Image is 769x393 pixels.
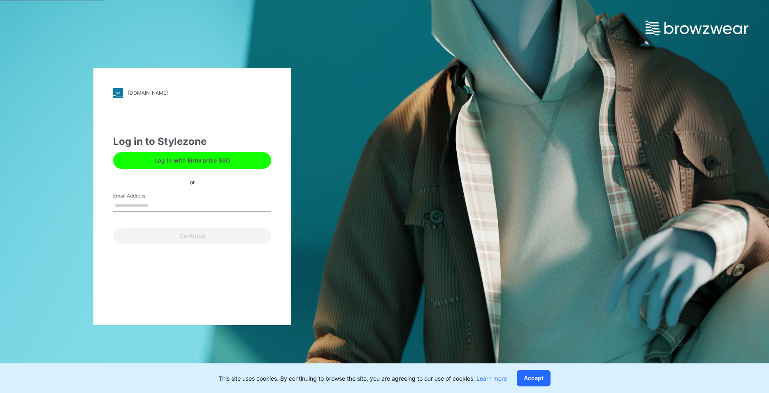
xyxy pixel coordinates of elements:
img: browzwear-logo.e42bd6dac1945053ebaf764b6aa21510.svg [646,21,748,35]
label: Email Address [113,192,171,200]
button: Accept [517,370,551,386]
img: stylezone-logo.562084cfcfab977791bfbf7441f1a819.svg [113,88,123,98]
p: This site uses cookies. By continuing to browse the site, you are agreeing to our use of cookies. [218,374,507,383]
a: [DOMAIN_NAME] [113,88,271,98]
div: [DOMAIN_NAME] [128,90,168,96]
button: Log in with Enterprise SSO [113,152,271,169]
div: Log in to Stylezone [113,134,271,149]
div: or [183,178,202,186]
a: Learn more [476,375,507,382]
